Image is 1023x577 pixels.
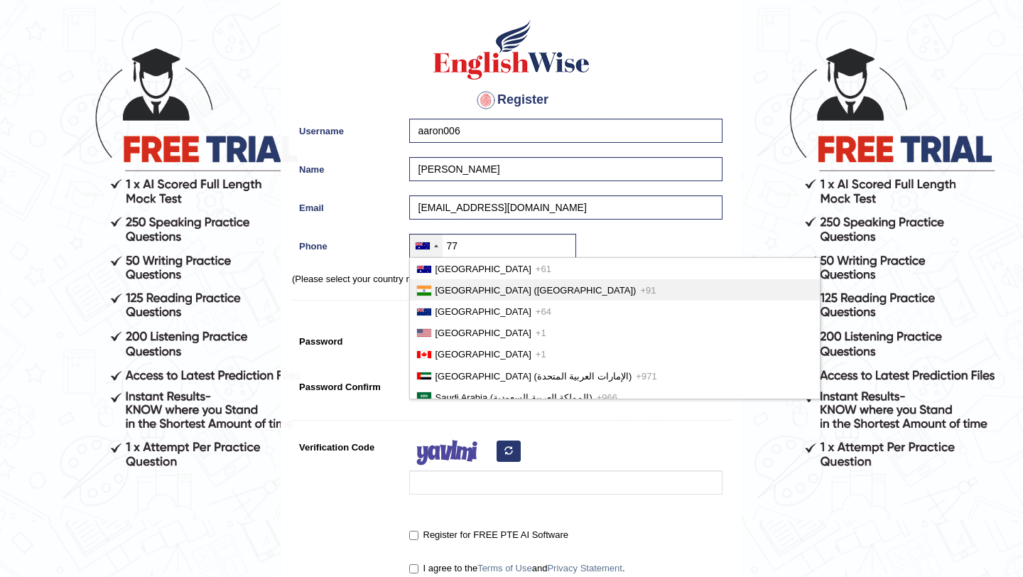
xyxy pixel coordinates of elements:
label: Verification Code [292,435,402,454]
label: Email [292,195,402,215]
input: I agree to theTerms of UseandPrivacy Statement. [409,564,418,573]
div: Australia: +61 [410,234,443,257]
h4: Register [292,89,731,112]
span: [GEOGRAPHIC_DATA] (‫الإمارات العربية المتحدة‬‎) [435,371,632,382]
input: Register for FREE PTE AI Software [409,531,418,540]
label: Name [292,157,402,176]
span: +1 [536,328,546,338]
span: +91 [640,285,656,296]
span: +61 [536,264,551,274]
input: +61 412 345 678 [409,234,576,258]
label: Username [292,119,402,138]
span: [GEOGRAPHIC_DATA] [435,306,531,317]
span: [GEOGRAPHIC_DATA] [435,264,531,274]
span: [GEOGRAPHIC_DATA] [435,328,531,338]
img: Logo of English Wise create a new account for intelligent practice with AI [431,18,592,82]
a: Privacy Statement [547,563,622,573]
label: I agree to the and . [409,561,625,576]
span: +1 [536,349,546,360]
label: Password Confirm [292,374,402,394]
span: +64 [536,306,551,317]
span: +971 [636,371,656,382]
span: [GEOGRAPHIC_DATA] [435,349,531,360]
label: Phone [292,234,402,253]
label: Password [292,329,402,348]
label: Register for FREE PTE AI Software [409,528,568,542]
span: [GEOGRAPHIC_DATA] ([GEOGRAPHIC_DATA]) [435,285,637,296]
span: Saudi Arabia (‫المملكة العربية السعودية‬‎) [435,392,592,403]
span: +966 [597,392,617,403]
p: (Please select your country name and enter your phone number.) [292,272,731,286]
a: Terms of Use [477,563,532,573]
